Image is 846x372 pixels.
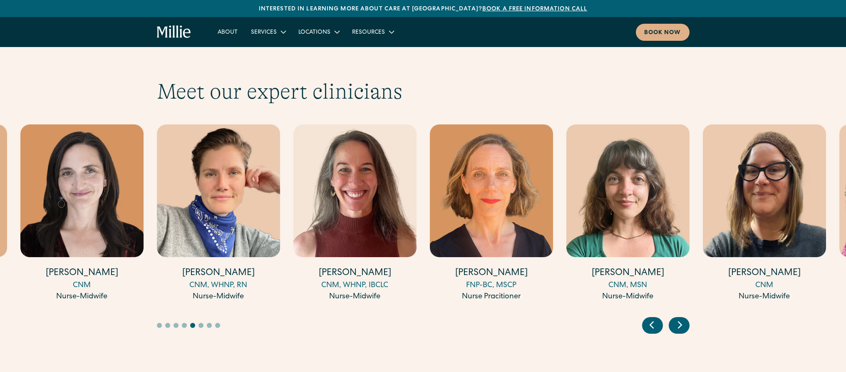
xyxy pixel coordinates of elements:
[20,124,144,304] div: 8 / 17
[669,317,690,334] div: Next slide
[293,291,417,303] div: Nurse-Midwife
[215,323,220,328] button: Go to slide 8
[293,124,417,304] div: 10 / 17
[345,25,400,39] div: Resources
[174,323,179,328] button: Go to slide 3
[482,6,587,12] a: Book a free information call
[157,267,280,280] h4: [PERSON_NAME]
[20,267,144,280] h4: [PERSON_NAME]
[430,124,553,304] div: 11 / 17
[244,25,292,39] div: Services
[157,124,280,303] a: [PERSON_NAME]CNM, WHNP, RNNurse-Midwife
[157,291,280,303] div: Nurse-Midwife
[703,267,826,280] h4: [PERSON_NAME]
[20,124,144,303] a: [PERSON_NAME]CNMNurse-Midwife
[20,291,144,303] div: Nurse-Midwife
[157,323,162,328] button: Go to slide 1
[182,323,187,328] button: Go to slide 4
[703,124,826,304] div: 13 / 17
[298,28,330,37] div: Locations
[566,280,690,291] div: CNM, MSN
[20,280,144,291] div: CNM
[157,280,280,291] div: CNM, WHNP, RN
[165,323,170,328] button: Go to slide 2
[293,267,417,280] h4: [PERSON_NAME]
[566,124,690,304] div: 12 / 17
[430,291,553,303] div: Nurse Pracitioner
[703,280,826,291] div: CNM
[198,323,203,328] button: Go to slide 6
[207,323,212,328] button: Go to slide 7
[430,280,553,291] div: FNP-BC, MSCP
[642,317,663,334] div: Previous slide
[211,25,244,39] a: About
[703,291,826,303] div: Nurse-Midwife
[566,124,690,303] a: [PERSON_NAME]CNM, MSNNurse-Midwife
[703,124,826,303] a: [PERSON_NAME]CNMNurse-Midwife
[157,79,690,104] h2: Meet our expert clinicians
[430,267,553,280] h4: [PERSON_NAME]
[190,323,195,328] button: Go to slide 5
[566,291,690,303] div: Nurse-Midwife
[352,28,385,37] div: Resources
[293,280,417,291] div: CNM, WHNP, IBCLC
[566,267,690,280] h4: [PERSON_NAME]
[157,25,191,39] a: home
[644,29,681,37] div: Book now
[430,124,553,303] a: [PERSON_NAME]FNP-BC, MSCPNurse Pracitioner
[157,124,280,304] div: 9 / 17
[636,24,690,41] a: Book now
[293,124,417,303] a: [PERSON_NAME]CNM, WHNP, IBCLCNurse-Midwife
[292,25,345,39] div: Locations
[251,28,277,37] div: Services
